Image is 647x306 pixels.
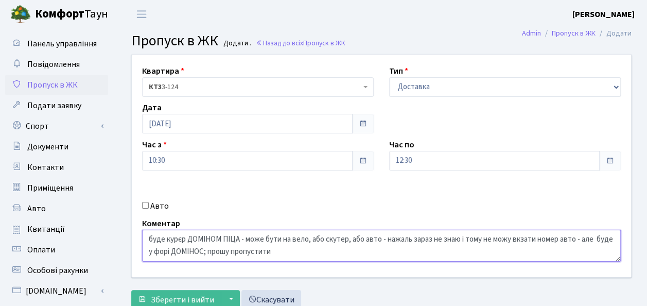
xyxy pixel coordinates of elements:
a: [PERSON_NAME] [572,8,635,21]
button: Переключити навігацію [129,6,154,23]
li: Додати [596,28,632,39]
a: Квитанції [5,219,108,240]
a: Оплати [5,240,108,260]
a: Приміщення [5,178,108,198]
span: Контакти [27,162,64,173]
span: Подати заявку [27,100,81,111]
img: logo.png [10,4,31,25]
label: Квартира [142,65,184,77]
span: Особові рахунки [27,265,88,276]
small: Додати . [221,39,251,48]
a: Документи [5,137,108,157]
label: Дата [142,101,162,114]
a: [DOMAIN_NAME] [5,281,108,301]
a: Подати заявку [5,95,108,116]
span: Зберегти і вийти [151,294,214,305]
span: Пропуск в ЖК [303,38,345,48]
span: Квитанції [27,224,65,235]
label: Час з [142,139,167,151]
label: Тип [389,65,408,77]
b: Комфорт [35,6,84,22]
span: Таун [35,6,108,23]
label: Час по [389,139,414,151]
span: Панель управління [27,38,97,49]
span: <b>КТ3</b>&nbsp;&nbsp;&nbsp;3-124 [142,77,374,97]
nav: breadcrumb [506,23,647,44]
span: Оплати [27,244,55,256]
span: Документи [27,141,68,152]
span: Приміщення [27,182,73,194]
span: Авто [27,203,46,214]
label: Авто [150,200,169,212]
a: Особові рахунки [5,260,108,281]
b: КТ3 [149,82,162,92]
span: Пропуск в ЖК [27,79,78,91]
a: Пропуск в ЖК [552,28,596,39]
a: Пропуск в ЖК [5,75,108,95]
span: Пропуск в ЖК [131,30,218,51]
a: Авто [5,198,108,219]
a: Назад до всіхПропуск в ЖК [256,38,345,48]
a: Admin [522,28,541,39]
span: Повідомлення [27,59,80,70]
a: Спорт [5,116,108,137]
span: <b>КТ3</b>&nbsp;&nbsp;&nbsp;3-124 [149,82,361,92]
label: Коментар [142,217,180,230]
b: [PERSON_NAME] [572,9,635,20]
a: Панель управління [5,33,108,54]
a: Повідомлення [5,54,108,75]
a: Контакти [5,157,108,178]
